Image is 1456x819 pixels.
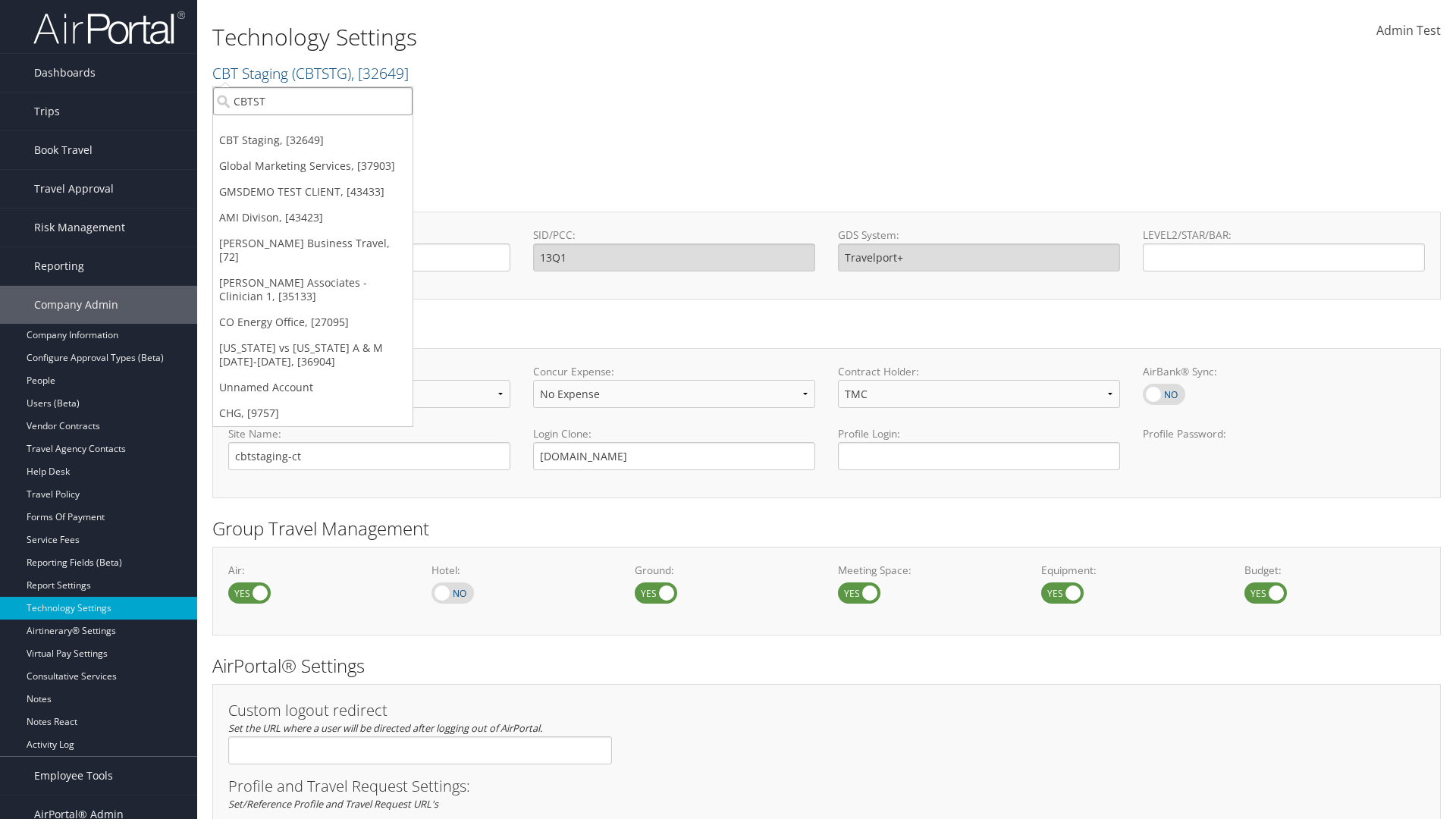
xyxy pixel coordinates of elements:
[34,209,125,246] span: Risk Management
[213,153,413,179] a: Global Marketing Services, [37903]
[212,21,1031,53] h1: Technology Settings
[838,442,1120,470] input: Profile Login:
[34,170,114,208] span: Travel Approval
[1244,563,1425,578] label: Budget:
[228,721,542,735] em: Set the URL where a user will be directed after logging out of AirPortal.
[1041,563,1222,578] label: Equipment:
[213,179,413,205] a: GMSDEMO TEST CLIENT, [43433]
[213,309,413,335] a: CO Energy Office, [27095]
[34,757,113,795] span: Employee Tools
[34,54,96,92] span: Dashboards
[213,335,413,375] a: [US_STATE] vs [US_STATE] A & M [DATE]-[DATE], [36904]
[635,563,815,578] label: Ground:
[228,703,612,718] h3: Custom logout redirect
[1376,22,1441,39] span: Admin Test
[213,400,413,426] a: CHG, [9757]
[228,779,1425,794] h3: Profile and Travel Request Settings:
[212,63,409,83] a: CBT Staging
[213,87,413,115] input: Search Accounts
[431,563,612,578] label: Hotel:
[33,10,185,45] img: airportal-logo.png
[212,516,1441,541] h2: Group Travel Management
[34,93,60,130] span: Trips
[1143,384,1185,405] label: AirBank® Sync
[34,247,84,285] span: Reporting
[34,286,118,324] span: Company Admin
[838,364,1120,379] label: Contract Holder:
[1143,227,1425,243] label: LEVEL2/STAR/BAR:
[213,231,413,270] a: [PERSON_NAME] Business Travel, [72]
[212,653,1441,679] h2: AirPortal® Settings
[212,317,1441,343] h2: Online Booking Tool
[838,426,1120,469] label: Profile Login:
[212,180,1429,206] h2: GDS
[213,127,413,153] a: CBT Staging, [32649]
[533,227,815,243] label: SID/PCC:
[213,270,413,309] a: [PERSON_NAME] Associates - Clinician 1, [35133]
[351,63,409,83] span: , [ 32649 ]
[292,63,351,83] span: ( CBTSTG )
[228,426,510,441] label: Site Name:
[838,563,1018,578] label: Meeting Space:
[213,375,413,400] a: Unnamed Account
[1143,364,1425,379] label: AirBank® Sync:
[533,364,815,379] label: Concur Expense:
[1376,8,1441,55] a: Admin Test
[1143,426,1425,469] label: Profile Password:
[213,205,413,231] a: AMI Divison, [43423]
[228,797,438,811] em: Set/Reference Profile and Travel Request URL's
[838,227,1120,243] label: GDS System:
[228,563,409,578] label: Air:
[34,131,93,169] span: Book Travel
[533,426,815,441] label: Login Clone:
